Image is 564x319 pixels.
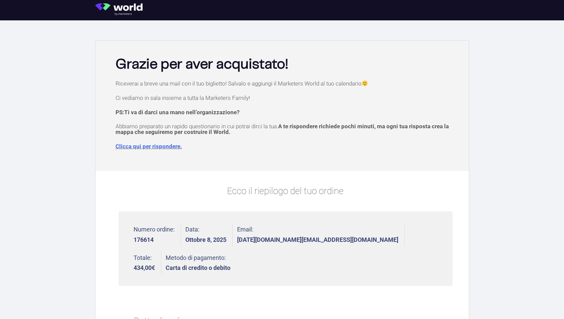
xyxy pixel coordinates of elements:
p: Ecco il riepilogo del tuo ordine [119,184,452,198]
li: Email: [237,223,405,246]
p: Abbiamo preparato un rapido questionario in cui potrai dirci la tua. [116,124,455,135]
strong: [DATE][DOMAIN_NAME][EMAIL_ADDRESS][DOMAIN_NAME] [237,237,398,243]
img: 🙂 [362,81,368,86]
span: Ti va di darci una mano nell’organizzazione? [124,109,239,116]
strong: 176614 [134,237,175,243]
li: Totale: [134,252,161,274]
bdi: 434,00 [134,264,155,271]
strong: Ottobre 8, 2025 [185,237,226,243]
li: Numero ordine: [134,223,181,246]
strong: Carta di credito o debito [166,265,230,271]
strong: PS: [116,109,239,116]
li: Data: [185,223,233,246]
li: Metodo di pagamento: [166,252,230,274]
a: Clicca qui per rispondere. [116,143,182,150]
span: A te rispondere richiede pochi minuti, ma ogni tua risposta crea la mappa che seguiremo per costr... [116,123,449,135]
p: Ci vediamo in sala insieme a tutta la Marketers Family! [116,95,455,101]
span: € [152,264,155,271]
b: Grazie per aver acquistato! [116,58,288,71]
p: Riceverai a breve una mail con il tuo biglietto! Salvalo e aggiungi il Marketers World al tuo cal... [116,81,455,87]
